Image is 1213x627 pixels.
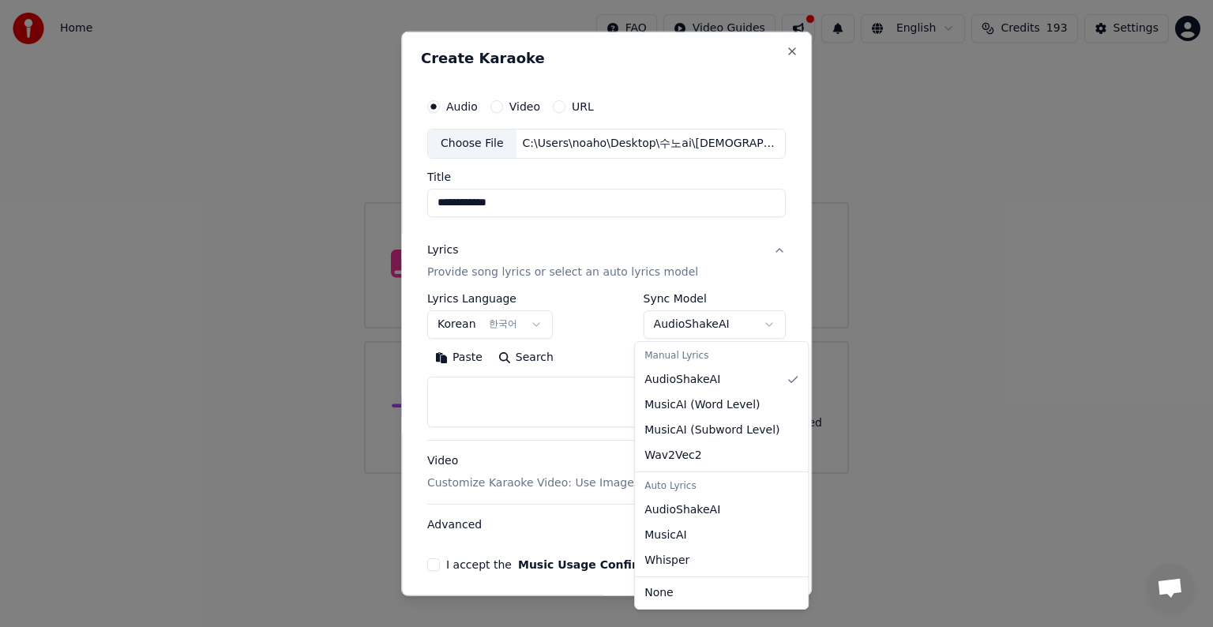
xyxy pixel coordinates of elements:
[638,345,805,367] div: Manual Lyrics
[638,475,805,497] div: Auto Lyrics
[644,528,687,543] span: MusicAI
[644,448,701,464] span: Wav2Vec2
[644,397,760,413] span: MusicAI ( Word Level )
[644,585,674,601] span: None
[644,422,779,438] span: MusicAI ( Subword Level )
[644,372,720,388] span: AudioShakeAI
[644,553,689,569] span: Whisper
[644,502,720,518] span: AudioShakeAI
